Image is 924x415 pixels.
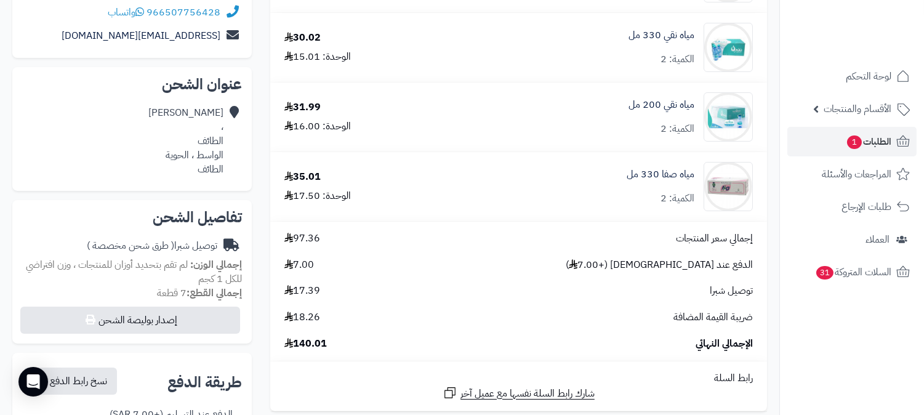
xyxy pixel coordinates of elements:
a: مياه صفا 330 مل [627,167,694,182]
small: 7 قطعة [157,286,242,300]
div: الوحدة: 16.00 [284,119,351,134]
span: الإجمالي النهائي [696,337,753,351]
a: السلات المتروكة31 [787,257,917,287]
span: الطلبات [846,133,891,150]
img: 1664632052-%D8%AA%D9%86%D8%B2%D9%8A%D9%84%20(31)-90x90.jpg [704,23,752,72]
a: مياه نقي 200 مل [629,98,694,112]
img: logo-2.png [840,33,912,59]
h2: طريقة الدفع [167,375,242,390]
span: توصيل شبرا [710,284,753,298]
div: رابط السلة [275,371,762,385]
span: 140.01 [284,337,327,351]
div: الكمية: 2 [661,122,694,136]
span: ضريبة القيمة المضافة [673,310,753,324]
a: العملاء [787,225,917,254]
div: 30.02 [284,31,321,45]
a: شارك رابط السلة نفسها مع عميل آخر [443,385,595,401]
button: إصدار بوليصة الشحن [20,307,240,334]
button: نسخ رابط الدفع [24,368,117,395]
span: الدفع عند [DEMOGRAPHIC_DATA] (+7.00 ) [566,258,753,272]
div: الوحدة: 15.01 [284,50,351,64]
span: 17.39 [284,284,320,298]
div: الكمية: 2 [661,52,694,66]
div: الكمية: 2 [661,191,694,206]
strong: إجمالي الوزن: [190,257,242,272]
span: السلات المتروكة [815,264,891,281]
img: 81311a712c619bdf75446576019b57303d5-90x90.jpg [704,162,752,211]
span: 97.36 [284,232,320,246]
div: توصيل شبرا [87,239,217,253]
a: المراجعات والأسئلة [787,159,917,189]
a: لوحة التحكم [787,62,917,91]
div: الوحدة: 17.50 [284,189,351,203]
span: طلبات الإرجاع [842,198,891,216]
span: نسخ رابط الدفع [50,374,107,389]
span: 18.26 [284,310,320,324]
h2: تفاصيل الشحن [22,210,242,225]
span: الأقسام والمنتجات [824,100,891,118]
a: [EMAIL_ADDRESS][DOMAIN_NAME] [62,28,220,43]
a: واتساب [108,5,144,20]
a: الطلبات1 [787,127,917,156]
div: Open Intercom Messenger [18,367,48,397]
a: طلبات الإرجاع [787,192,917,222]
span: 1 [847,135,862,149]
div: 31.99 [284,100,321,115]
span: لوحة التحكم [846,68,891,85]
h2: عنوان الشحن [22,77,242,92]
div: [PERSON_NAME] ، الطائف الواسط ، الحوية الطائف [148,106,223,176]
span: إجمالي سعر المنتجات [676,232,753,246]
span: العملاء [866,231,890,248]
span: ( طرق شحن مخصصة ) [87,238,174,253]
span: شارك رابط السلة نفسها مع عميل آخر [460,387,595,401]
a: 966507756428 [147,5,220,20]
span: المراجعات والأسئلة [822,166,891,183]
span: 31 [816,266,834,280]
span: لم تقم بتحديد أوزان للمنتجات ، وزن افتراضي للكل 1 كجم [26,257,242,286]
span: 7.00 [284,258,314,272]
img: 81111a712c619bdf75446576019b57303d5-90x90.jpg [704,92,752,142]
div: 35.01 [284,170,321,184]
a: مياه نقي 330 مل [629,28,694,42]
strong: إجمالي القطع: [187,286,242,300]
